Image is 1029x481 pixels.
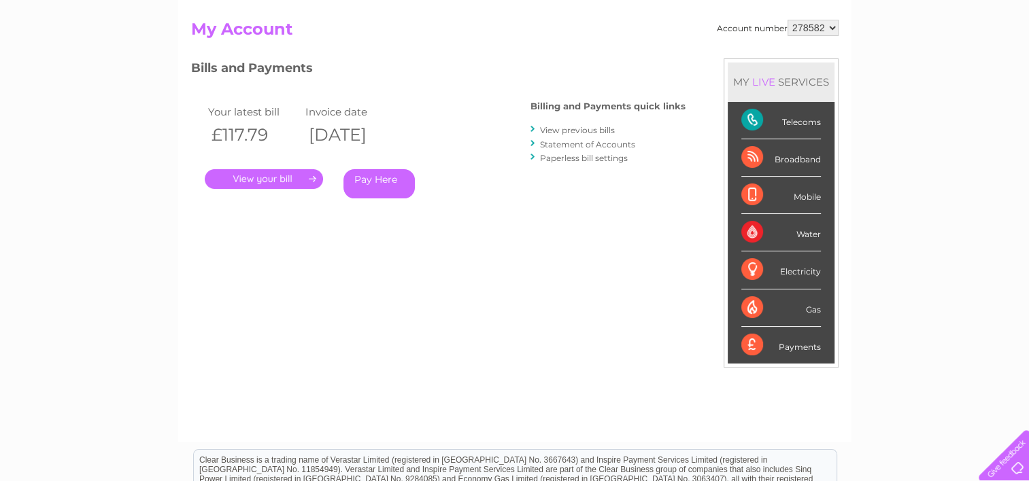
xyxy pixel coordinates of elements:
div: Payments [741,327,821,363]
a: Paperless bill settings [540,153,628,163]
div: Electricity [741,251,821,289]
a: Log out [984,58,1016,68]
th: [DATE] [302,121,400,149]
a: Energy [824,58,854,68]
h3: Bills and Payments [191,58,686,82]
a: . [205,169,323,189]
a: Water [790,58,815,68]
div: MY SERVICES [728,63,834,101]
div: Clear Business is a trading name of Verastar Limited (registered in [GEOGRAPHIC_DATA] No. 3667643... [194,7,837,66]
div: Account number [717,20,839,36]
a: Contact [939,58,972,68]
a: Pay Here [343,169,415,198]
a: Statement of Accounts [540,139,635,149]
h2: My Account [191,20,839,46]
a: Blog [911,58,930,68]
div: Mobile [741,177,821,214]
a: Telecoms [862,58,903,68]
div: Telecoms [741,102,821,139]
th: £117.79 [205,121,303,149]
a: 0333 014 3131 [773,7,866,24]
div: Water [741,214,821,251]
a: View previous bills [540,125,615,135]
h4: Billing and Payments quick links [530,101,686,111]
td: Your latest bill [205,103,303,121]
div: LIVE [749,75,778,88]
div: Gas [741,289,821,327]
img: logo.png [36,35,105,77]
td: Invoice date [302,103,400,121]
div: Broadband [741,139,821,177]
